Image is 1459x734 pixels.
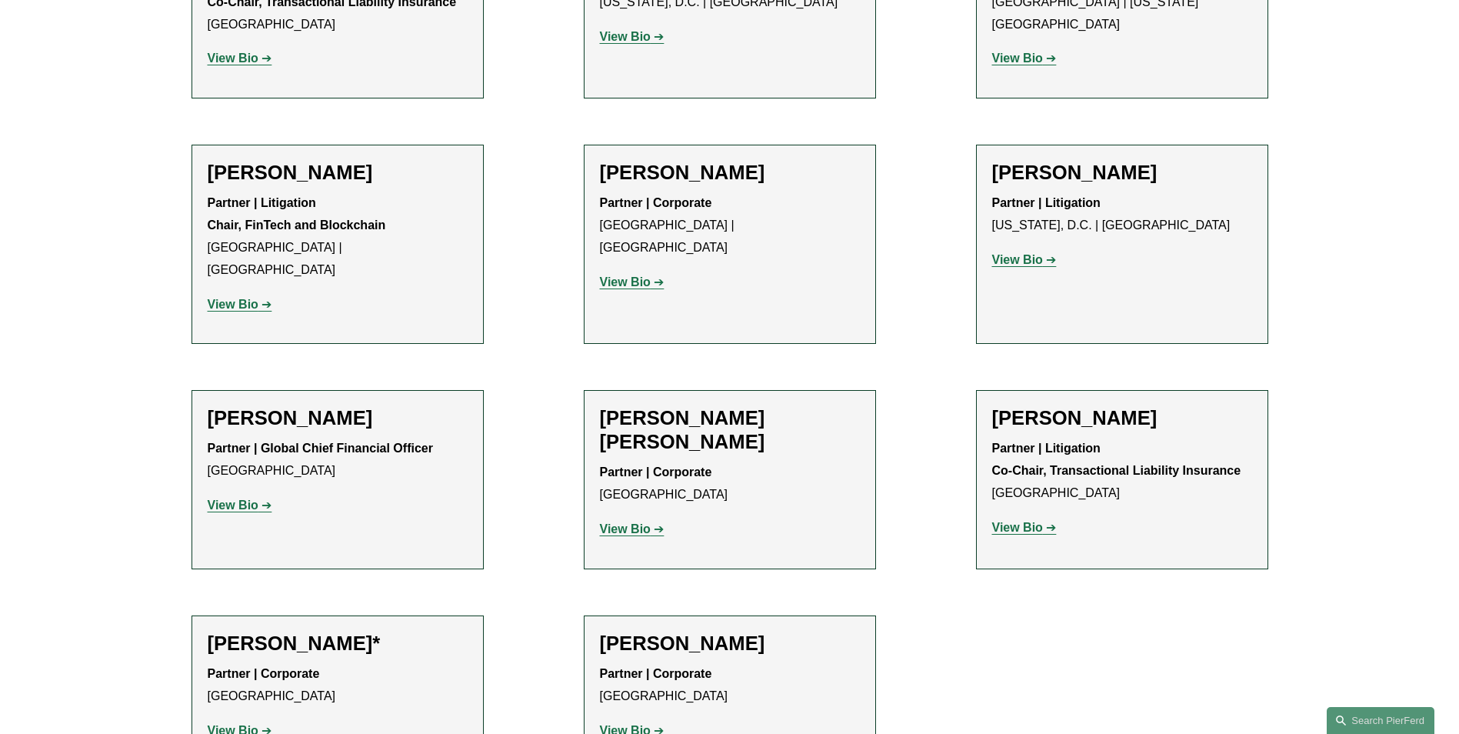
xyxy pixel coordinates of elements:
strong: View Bio [208,499,258,512]
a: View Bio [600,30,665,43]
strong: Partner | Global Chief Financial Officer [208,442,433,455]
p: [GEOGRAPHIC_DATA] | [GEOGRAPHIC_DATA] [208,192,468,281]
a: View Bio [208,298,272,311]
h2: [PERSON_NAME]* [208,632,468,656]
a: View Bio [600,522,665,535]
h2: [PERSON_NAME] [208,406,468,430]
p: [GEOGRAPHIC_DATA] [208,663,468,708]
strong: Partner | Corporate [600,667,712,680]
strong: View Bio [600,30,651,43]
p: [GEOGRAPHIC_DATA] [600,663,860,708]
strong: View Bio [992,521,1043,534]
h2: [PERSON_NAME] [208,161,468,185]
a: View Bio [208,499,272,512]
a: Search this site [1327,707,1434,734]
a: View Bio [208,52,272,65]
strong: Co-Chair, Transactional Liability Insurance [992,464,1241,477]
strong: View Bio [992,52,1043,65]
h2: [PERSON_NAME] [PERSON_NAME] [600,406,860,454]
p: [GEOGRAPHIC_DATA] | [GEOGRAPHIC_DATA] [600,192,860,259]
strong: View Bio [208,298,258,311]
p: [GEOGRAPHIC_DATA] [208,438,468,482]
h2: [PERSON_NAME] [600,632,860,656]
a: View Bio [992,253,1057,266]
h2: [PERSON_NAME] [992,406,1252,430]
p: [GEOGRAPHIC_DATA] [600,462,860,506]
a: View Bio [600,275,665,289]
a: View Bio [992,52,1057,65]
strong: Partner | Corporate [208,667,320,680]
p: [GEOGRAPHIC_DATA] [992,438,1252,504]
a: View Bio [992,521,1057,534]
strong: Partner | Litigation [992,196,1101,209]
strong: Partner | Litigation [992,442,1101,455]
strong: Partner | Corporate [600,465,712,479]
strong: View Bio [992,253,1043,266]
strong: Partner | Corporate [600,196,712,209]
p: [US_STATE], D.C. | [GEOGRAPHIC_DATA] [992,192,1252,237]
strong: View Bio [208,52,258,65]
strong: View Bio [600,275,651,289]
h2: [PERSON_NAME] [992,161,1252,185]
strong: View Bio [600,522,651,535]
h2: [PERSON_NAME] [600,161,860,185]
strong: Partner | Litigation Chair, FinTech and Blockchain [208,196,386,232]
